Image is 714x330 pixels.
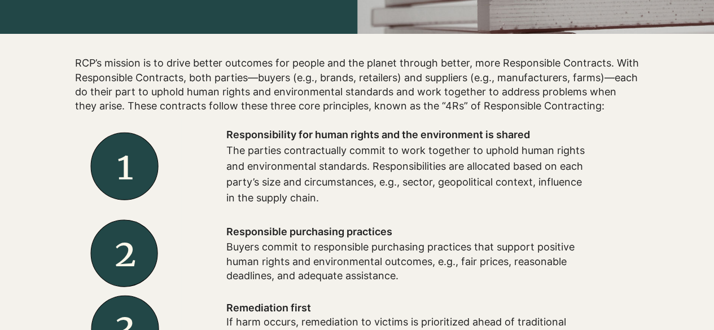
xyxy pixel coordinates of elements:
h2: 1 [68,140,181,192]
h2: RCP’s mission is to drive better outcomes for people and the planet through better, more Responsi... [75,56,639,113]
span: Responsibility for human rights and the environment is shared [226,129,530,140]
p: Buyers commit to responsible purchasing practices that support positive human rights and environm... [226,240,588,283]
span: Remediation first [226,302,311,314]
p: The parties contractually commit to work together to uphold human rights and environmental standa... [226,143,588,206]
h2: 2 [68,227,181,279]
span: Responsible purchasing practices [226,226,392,237]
